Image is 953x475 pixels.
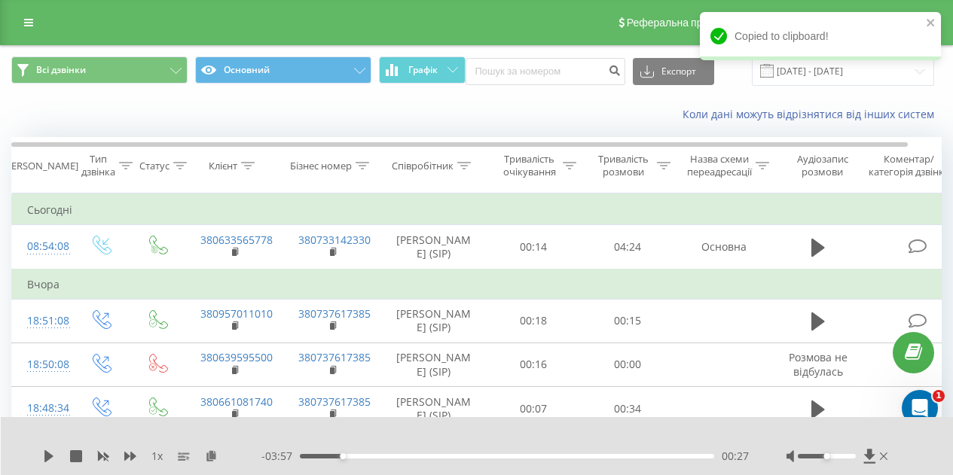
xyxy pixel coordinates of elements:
[298,350,371,364] a: 380737617385
[139,160,170,172] div: Статус
[926,17,936,31] button: close
[487,225,581,269] td: 00:14
[11,56,188,84] button: Всі дзвінки
[789,350,848,378] span: Розмова не відбулась
[902,390,938,426] iframe: Intercom live chat
[200,306,273,321] a: 380957011010
[786,153,859,178] div: Аудіозапис розмови
[581,225,675,269] td: 04:24
[381,299,487,343] td: [PERSON_NAME] (SIP)
[151,449,163,464] span: 1 x
[340,453,346,459] div: Accessibility label
[683,107,942,121] a: Коли дані можуть відрізнятися вiд інших систем
[381,387,487,431] td: [PERSON_NAME] (SIP)
[200,350,273,364] a: 380639595500
[675,225,773,269] td: Основна
[261,449,300,464] span: - 03:57
[487,299,581,343] td: 00:18
[27,350,57,379] div: 18:50:08
[2,160,78,172] div: [PERSON_NAME]
[381,343,487,386] td: [PERSON_NAME] (SIP)
[290,160,352,172] div: Бізнес номер
[27,306,57,336] div: 18:51:08
[379,56,466,84] button: Графік
[865,153,953,178] div: Коментар/категорія дзвінка
[633,58,714,85] button: Експорт
[627,17,738,29] span: Реферальна програма
[487,343,581,386] td: 00:16
[195,56,371,84] button: Основний
[381,225,487,269] td: [PERSON_NAME] (SIP)
[581,299,675,343] td: 00:15
[298,306,371,321] a: 380737617385
[298,394,371,409] a: 380737617385
[27,232,57,261] div: 08:54:08
[499,153,559,178] div: Тривалість очікування
[408,65,438,75] span: Графік
[700,12,941,60] div: Copied to clipboard!
[487,387,581,431] td: 00:07
[466,58,625,85] input: Пошук за номером
[200,233,273,247] a: 380633565778
[209,160,237,172] div: Клієнт
[581,343,675,386] td: 00:00
[594,153,653,178] div: Тривалість розмови
[824,453,830,459] div: Accessibility label
[933,390,945,402] span: 1
[81,153,115,178] div: Тип дзвінка
[722,449,749,464] span: 00:27
[36,64,86,76] span: Всі дзвінки
[298,233,371,247] a: 380733142330
[392,160,454,172] div: Співробітник
[200,394,273,409] a: 380661081740
[581,387,675,431] td: 00:34
[687,153,752,178] div: Назва схеми переадресації
[27,394,57,423] div: 18:48:34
